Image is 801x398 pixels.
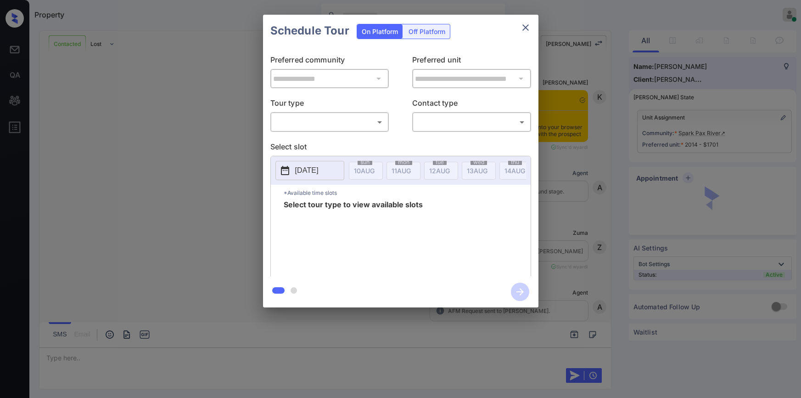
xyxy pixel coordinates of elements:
span: Select tour type to view available slots [284,201,423,274]
div: On Platform [357,24,403,39]
p: Contact type [412,97,531,112]
p: Preferred community [270,54,389,69]
p: Tour type [270,97,389,112]
p: *Available time slots [284,185,531,201]
button: [DATE] [275,161,344,180]
h2: Schedule Tour [263,15,357,47]
button: close [516,18,535,37]
p: [DATE] [295,165,319,176]
div: Off Platform [404,24,450,39]
p: Select slot [270,141,531,156]
p: Preferred unit [412,54,531,69]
